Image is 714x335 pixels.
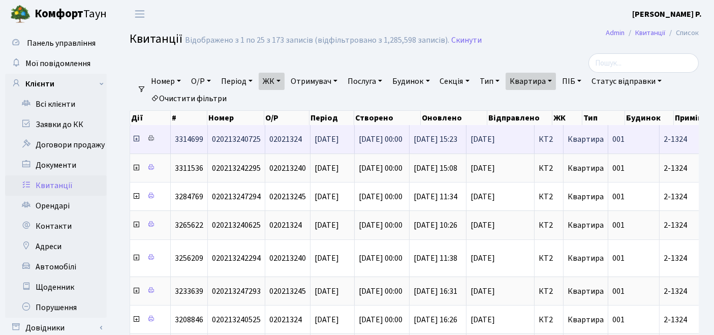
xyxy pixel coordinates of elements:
[264,111,309,125] th: О/Р
[315,286,339,297] span: [DATE]
[539,164,559,172] span: КТ2
[487,111,552,125] th: Відправлено
[212,134,261,145] span: 020213240725
[539,316,559,324] span: КТ2
[625,111,674,125] th: Будинок
[5,74,107,94] a: Клієнти
[568,191,604,202] span: Квартира
[315,163,339,174] span: [DATE]
[25,58,90,69] span: Мої повідомлення
[5,236,107,257] a: Адреси
[568,314,604,325] span: Квартира
[315,253,339,264] span: [DATE]
[269,134,302,145] span: 02021324
[612,163,625,174] span: 001
[5,114,107,135] a: Заявки до КК
[612,286,625,297] span: 001
[476,73,504,90] a: Тип
[591,22,714,44] nav: breadcrumb
[344,73,386,90] a: Послуга
[175,286,203,297] span: 3233639
[632,9,702,20] b: [PERSON_NAME] Р.
[212,253,261,264] span: 020213242294
[212,163,261,174] span: 020213242295
[5,257,107,277] a: Автомобілі
[5,297,107,318] a: Порушення
[471,316,530,324] span: [DATE]
[414,220,457,231] span: [DATE] 10:26
[315,220,339,231] span: [DATE]
[612,191,625,202] span: 001
[5,33,107,53] a: Панель управління
[414,253,457,264] span: [DATE] 11:38
[568,220,604,231] span: Квартира
[212,220,261,231] span: 020213240625
[175,253,203,264] span: 3256209
[207,111,264,125] th: Номер
[359,163,402,174] span: [DATE] 00:00
[359,286,402,297] span: [DATE] 00:00
[35,6,107,23] span: Таун
[269,253,306,264] span: 020213240
[471,287,530,295] span: [DATE]
[539,135,559,143] span: КТ2
[552,111,583,125] th: ЖК
[127,6,152,22] button: Переключити навігацію
[414,191,457,202] span: [DATE] 11:34
[414,134,457,145] span: [DATE] 15:23
[212,314,261,325] span: 020213240525
[212,191,261,202] span: 020213247294
[5,196,107,216] a: Орендарі
[5,53,107,74] a: Мої повідомлення
[315,191,339,202] span: [DATE]
[309,111,354,125] th: Період
[471,164,530,172] span: [DATE]
[471,135,530,143] span: [DATE]
[471,254,530,262] span: [DATE]
[5,277,107,297] a: Щоденник
[185,36,449,45] div: Відображено з 1 по 25 з 173 записів (відфільтровано з 1,285,598 записів).
[315,314,339,325] span: [DATE]
[5,94,107,114] a: Всі клієнти
[212,286,261,297] span: 020213247293
[27,38,96,49] span: Панель управління
[388,73,433,90] a: Будинок
[259,73,285,90] a: ЖК
[436,73,474,90] a: Секція
[558,73,585,90] a: ПІБ
[175,314,203,325] span: 3208846
[269,314,302,325] span: 02021324
[359,191,402,202] span: [DATE] 00:00
[269,286,306,297] span: 020213245
[665,27,699,39] li: Список
[269,220,302,231] span: 02021324
[269,163,306,174] span: 020213240
[359,314,402,325] span: [DATE] 00:00
[171,111,207,125] th: #
[506,73,556,90] a: Квартира
[287,73,342,90] a: Отримувач
[5,135,107,155] a: Договори продажу
[539,287,559,295] span: КТ2
[587,73,666,90] a: Статус відправки
[175,220,203,231] span: 3265622
[588,53,699,73] input: Пошук...
[5,155,107,175] a: Документи
[5,216,107,236] a: Контакти
[451,36,482,45] a: Скинути
[359,134,402,145] span: [DATE] 00:00
[5,175,107,196] a: Квитанції
[130,111,171,125] th: Дії
[130,30,182,48] span: Квитанції
[315,134,339,145] span: [DATE]
[632,8,702,20] a: [PERSON_NAME] Р.
[187,73,215,90] a: О/Р
[612,253,625,264] span: 001
[175,191,203,202] span: 3284769
[359,220,402,231] span: [DATE] 00:00
[539,221,559,229] span: КТ2
[175,163,203,174] span: 3311536
[568,286,604,297] span: Квартира
[612,220,625,231] span: 001
[471,193,530,201] span: [DATE]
